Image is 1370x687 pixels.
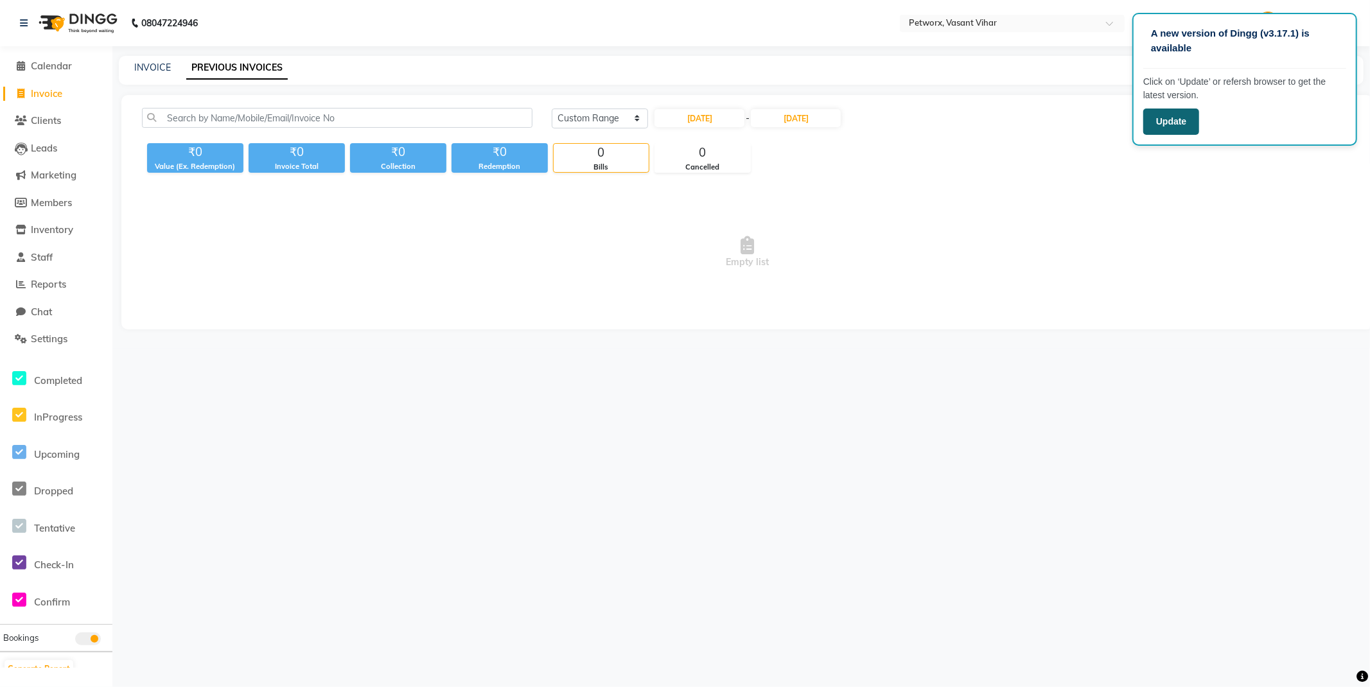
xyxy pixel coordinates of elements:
div: Invoice Total [249,161,345,172]
a: INVOICE [134,62,171,73]
p: Click on ‘Update’ or refersh browser to get the latest version. [1143,75,1346,102]
span: Confirm [34,596,70,608]
span: Upcoming [34,448,80,460]
div: Value (Ex. Redemption) [147,161,243,172]
div: Cancelled [655,162,750,173]
span: Inventory [31,223,73,236]
p: A new version of Dingg (v3.17.1) is available [1151,26,1339,55]
span: - [746,112,750,125]
a: Staff [3,250,109,265]
span: Settings [31,333,67,345]
span: Empty list [142,188,1353,317]
a: Chat [3,305,109,320]
a: Clients [3,114,109,128]
span: Clients [31,114,61,126]
a: Leads [3,141,109,156]
span: Dropped [34,485,73,497]
a: PREVIOUS INVOICES [186,57,288,80]
span: Tentative [34,522,75,534]
div: ₹0 [147,143,243,161]
a: Settings [3,332,109,347]
div: ₹0 [249,143,345,161]
a: Inventory [3,223,109,238]
span: Bookings [3,632,39,643]
button: Generate Report [4,660,73,678]
div: Redemption [452,161,548,172]
input: Start Date [654,109,744,127]
img: logo [33,5,121,41]
span: Marketing [31,169,76,181]
button: Update [1143,109,1199,135]
div: Bills [554,162,649,173]
span: Reports [31,278,66,290]
span: Staff [31,251,53,263]
span: Calendar [31,60,72,72]
div: 0 [554,144,649,162]
img: Counter Sales [1257,12,1279,34]
a: Members [3,196,109,211]
div: 0 [655,144,750,162]
div: ₹0 [350,143,446,161]
span: Completed [34,374,82,387]
span: Chat [31,306,52,318]
b: 08047224946 [141,5,198,41]
div: Collection [350,161,446,172]
span: InProgress [34,411,82,423]
a: Reports [3,277,109,292]
div: ₹0 [452,143,548,161]
span: Leads [31,142,57,154]
span: Invoice [31,87,62,100]
input: Search by Name/Mobile/Email/Invoice No [142,108,532,128]
span: Check-In [34,559,74,571]
a: Marketing [3,168,109,183]
span: Members [31,196,72,209]
a: Invoice [3,87,109,101]
a: Calendar [3,59,109,74]
input: End Date [751,109,841,127]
